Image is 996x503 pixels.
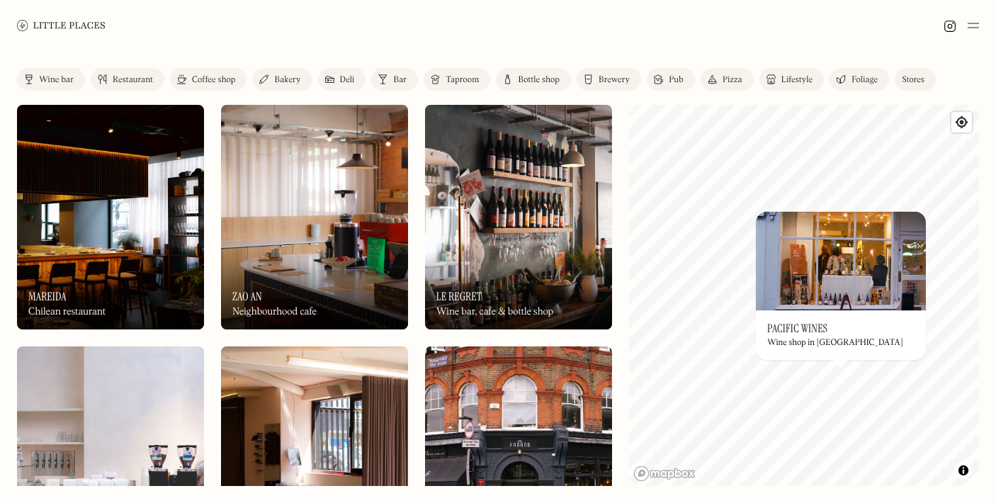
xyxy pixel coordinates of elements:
img: Pacific Wines [756,211,926,310]
div: Bakery [274,76,300,84]
div: Chilean restaurant [28,306,106,318]
div: Coffee shop [192,76,235,84]
div: Stores [902,76,924,84]
img: Le Regret [425,105,612,329]
div: Pizza [723,76,742,84]
div: Brewery [599,76,630,84]
img: Mareida [17,105,204,329]
div: Neighbourhood cafe [232,306,317,318]
button: Toggle attribution [955,462,972,479]
a: MareidaMareidaMareidaChilean restaurant [17,105,204,329]
a: Le RegretLe RegretLe RegretWine bar, cafe & bottle shop [425,105,612,329]
div: Bottle shop [518,76,560,84]
a: Mapbox homepage [633,465,696,482]
div: Wine shop in [GEOGRAPHIC_DATA] [767,339,903,349]
div: Wine bar [39,76,74,84]
button: Find my location [951,112,972,132]
a: Bar [371,68,418,91]
div: Taproom [446,76,479,84]
div: Deli [340,76,355,84]
a: Bottle shop [496,68,571,91]
a: Stores [895,68,936,91]
a: Wine bar [17,68,85,91]
a: Foliage [830,68,889,91]
div: Wine bar, cafe & bottle shop [436,306,553,318]
h3: Zao An [232,290,262,303]
a: Restaurant [91,68,164,91]
a: Taproom [424,68,490,91]
a: Bakery [252,68,312,91]
div: Foliage [851,76,878,84]
h3: Le Regret [436,290,482,303]
div: Lifestyle [781,76,813,84]
a: Zao AnZao AnZao AnNeighbourhood cafe [221,105,408,329]
h3: Pacific Wines [767,322,827,335]
a: Pub [647,68,695,91]
div: Pub [669,76,684,84]
span: Toggle attribution [959,463,968,478]
a: Lifestyle [759,68,824,91]
canvas: Map [629,105,979,486]
div: Restaurant [113,76,153,84]
div: Bar [393,76,407,84]
a: Deli [318,68,366,91]
a: Pizza [701,68,754,91]
a: Brewery [577,68,641,91]
img: Zao An [221,105,408,329]
a: Pacific WinesPacific WinesPacific WinesWine shop in [GEOGRAPHIC_DATA] [756,211,926,360]
h3: Mareida [28,290,67,303]
a: Coffee shop [170,68,247,91]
